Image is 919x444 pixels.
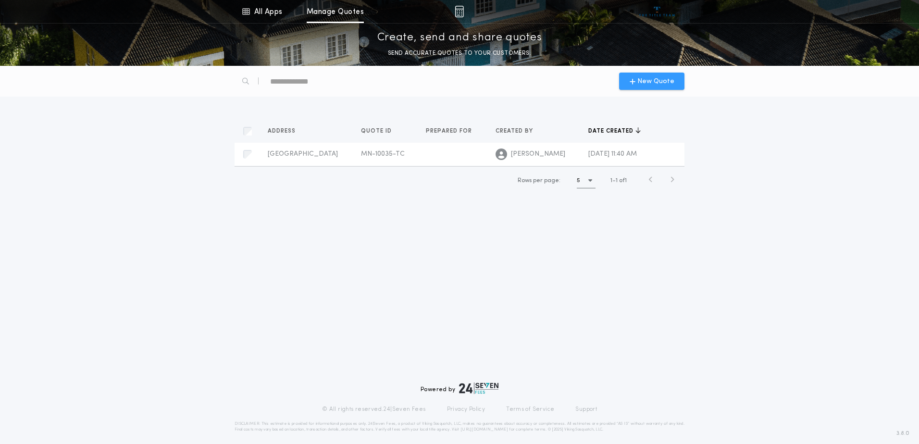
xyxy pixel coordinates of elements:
span: Date created [588,127,635,135]
a: Terms of Service [506,406,554,413]
p: Create, send and share quotes [377,30,542,46]
span: New Quote [637,76,674,86]
a: Support [575,406,597,413]
p: DISCLAIMER: This estimate is provided for informational purposes only. 24|Seven Fees, a product o... [235,421,684,432]
p: SEND ACCURATE QUOTES TO YOUR CUSTOMERS. [388,49,531,58]
button: New Quote [619,73,684,90]
span: [DATE] 11:40 AM [588,150,637,158]
span: Created by [496,127,535,135]
p: © All rights reserved. 24|Seven Fees [322,406,426,413]
span: [PERSON_NAME] [511,149,565,159]
img: vs-icon [639,7,675,16]
button: 5 [577,173,596,188]
button: Date created [588,126,641,136]
span: Rows per page: [518,178,560,184]
span: MN-10035-TC [361,150,405,158]
span: Address [268,127,298,135]
img: img [455,6,464,17]
span: [GEOGRAPHIC_DATA] [268,150,338,158]
button: Created by [496,126,540,136]
span: of 1 [619,176,627,185]
img: logo [459,382,498,394]
span: Prepared for [426,127,474,135]
span: 1 [610,178,612,184]
button: Quote ID [361,126,399,136]
h1: 5 [577,176,580,185]
span: Quote ID [361,127,394,135]
span: 1 [616,178,618,184]
div: Powered by [421,382,498,394]
a: [URL][DOMAIN_NAME] [460,428,508,432]
a: Privacy Policy [447,406,485,413]
button: Address [268,126,303,136]
span: 3.8.0 [896,429,909,438]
